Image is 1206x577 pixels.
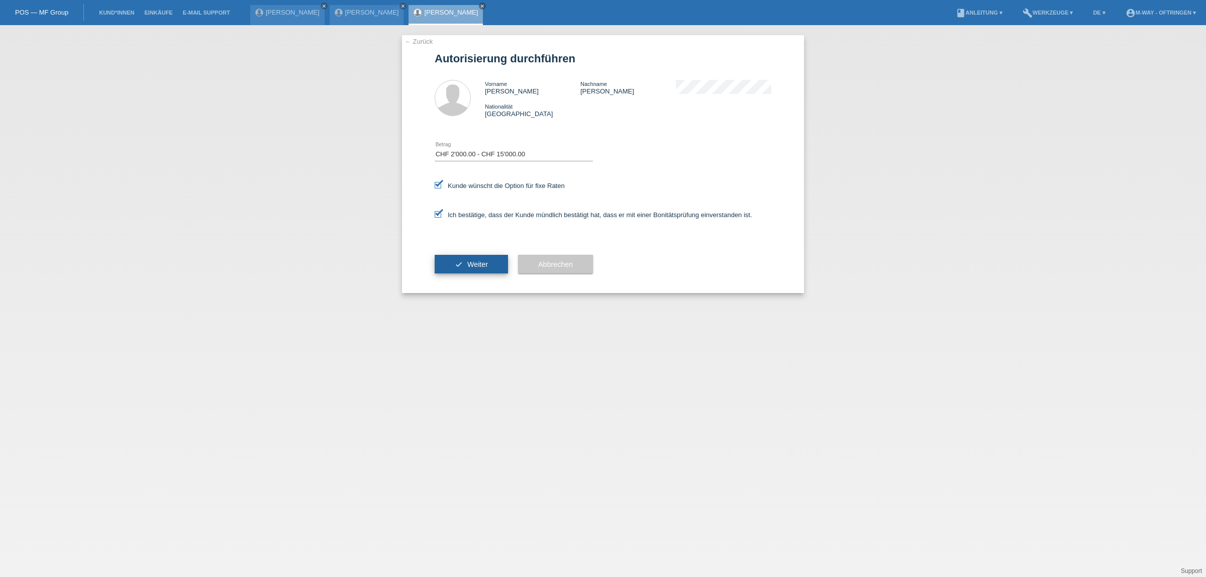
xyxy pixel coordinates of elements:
i: build [1023,8,1033,18]
a: close [321,3,328,10]
h1: Autorisierung durchführen [435,52,771,65]
button: Abbrechen [518,255,593,274]
i: close [480,4,485,9]
div: [GEOGRAPHIC_DATA] [485,103,580,118]
span: Nationalität [485,104,513,110]
a: [PERSON_NAME] [345,9,399,16]
a: ← Zurück [405,38,433,45]
a: E-Mail Support [178,10,235,16]
span: Weiter [467,260,488,268]
button: check Weiter [435,255,508,274]
a: [PERSON_NAME] [266,9,320,16]
span: Abbrechen [538,260,573,268]
i: check [455,260,463,268]
i: book [956,8,966,18]
div: [PERSON_NAME] [485,80,580,95]
a: close [399,3,407,10]
i: close [322,4,327,9]
a: Einkäufe [139,10,177,16]
a: [PERSON_NAME] [424,9,478,16]
span: Vorname [485,81,507,87]
span: Nachname [580,81,607,87]
a: account_circlem-way - Oftringen ▾ [1121,10,1201,16]
a: Kund*innen [94,10,139,16]
a: DE ▾ [1088,10,1110,16]
a: bookAnleitung ▾ [951,10,1008,16]
i: account_circle [1126,8,1136,18]
a: Support [1181,567,1202,574]
label: Kunde wünscht die Option für fixe Raten [435,182,565,189]
label: Ich bestätige, dass der Kunde mündlich bestätigt hat, dass er mit einer Bonitätsprüfung einversta... [435,211,752,219]
div: [PERSON_NAME] [580,80,676,95]
a: POS — MF Group [15,9,68,16]
a: close [479,3,486,10]
a: buildWerkzeuge ▾ [1018,10,1078,16]
i: close [400,4,406,9]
